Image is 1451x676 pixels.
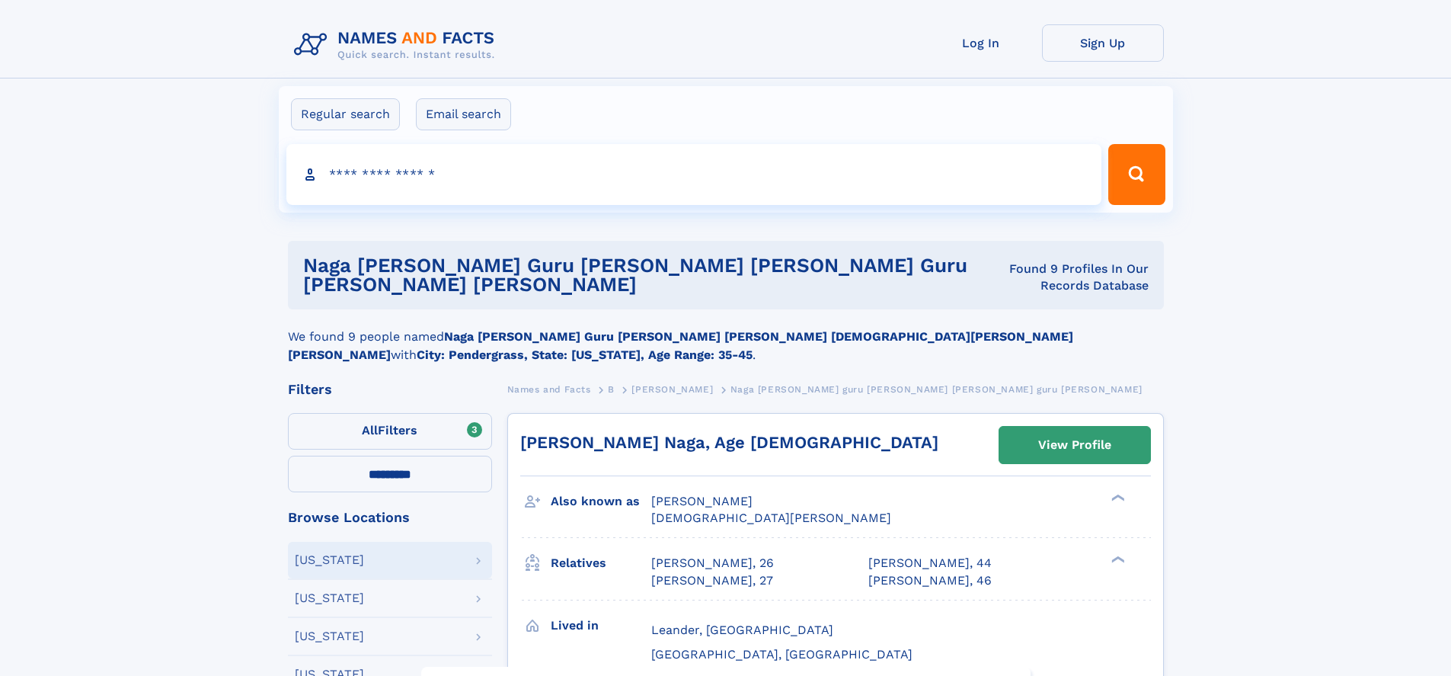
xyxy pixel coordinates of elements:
[551,550,651,576] h3: Relatives
[288,383,492,396] div: Filters
[631,380,713,399] a: [PERSON_NAME]
[288,24,507,66] img: Logo Names and Facts
[1042,24,1164,62] a: Sign Up
[1107,493,1126,503] div: ❯
[551,613,651,639] h3: Lived in
[868,555,992,572] a: [PERSON_NAME], 44
[295,592,364,604] div: [US_STATE]
[286,144,1102,205] input: search input
[288,309,1164,364] div: We found 9 people named with .
[631,384,713,395] span: [PERSON_NAME]
[651,494,753,508] span: [PERSON_NAME]
[1107,555,1126,565] div: ❯
[303,256,980,294] h1: naga [PERSON_NAME] guru [PERSON_NAME] [PERSON_NAME] guru [PERSON_NAME] [PERSON_NAME]
[291,98,400,130] label: Regular search
[295,630,364,642] div: [US_STATE]
[651,572,773,589] a: [PERSON_NAME], 27
[651,555,774,572] a: [PERSON_NAME], 26
[288,413,492,450] label: Filters
[868,572,992,589] a: [PERSON_NAME], 46
[608,380,615,399] a: B
[608,384,615,395] span: B
[362,423,378,437] span: All
[520,433,938,452] a: [PERSON_NAME] Naga, Age [DEMOGRAPHIC_DATA]
[999,427,1150,463] a: View Profile
[651,511,891,525] span: [DEMOGRAPHIC_DATA][PERSON_NAME]
[295,554,364,566] div: [US_STATE]
[730,384,1143,395] span: Naga [PERSON_NAME] guru [PERSON_NAME] [PERSON_NAME] guru [PERSON_NAME]
[651,623,833,637] span: Leander, [GEOGRAPHIC_DATA]
[416,98,511,130] label: Email search
[507,380,591,399] a: Names and Facts
[1108,144,1165,205] button: Search Button
[551,489,651,514] h3: Also known as
[288,511,492,524] div: Browse Locations
[979,261,1148,294] div: Found 9 Profiles In Our Records Database
[417,348,753,362] b: City: Pendergrass, State: [US_STATE], Age Range: 35-45
[288,329,1073,362] b: Naga [PERSON_NAME] Guru [PERSON_NAME] [PERSON_NAME] [DEMOGRAPHIC_DATA][PERSON_NAME][PERSON_NAME]
[651,647,912,662] span: [GEOGRAPHIC_DATA], [GEOGRAPHIC_DATA]
[920,24,1042,62] a: Log In
[1038,428,1111,463] div: View Profile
